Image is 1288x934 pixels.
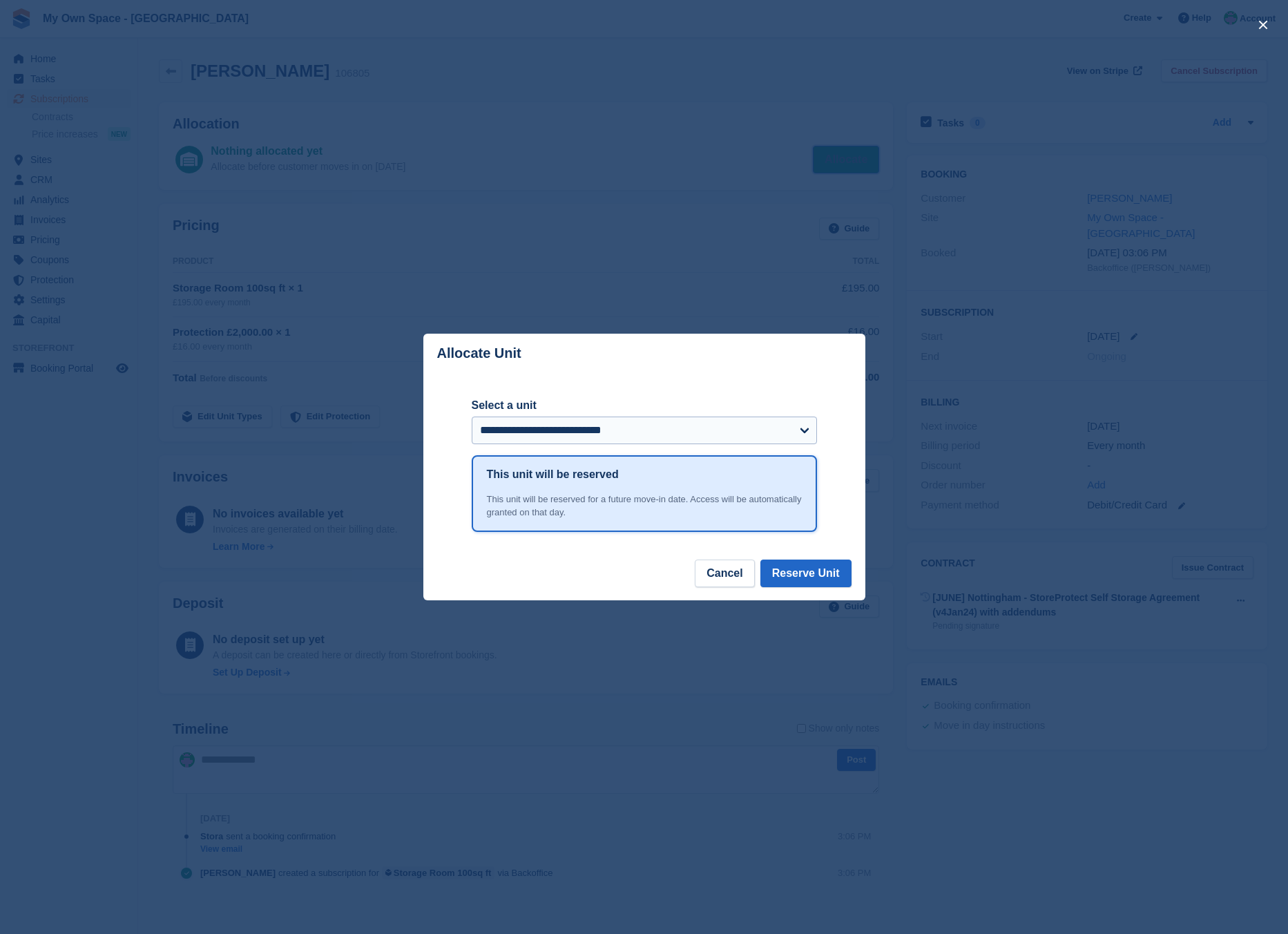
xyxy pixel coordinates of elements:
button: Reserve Unit [760,560,852,587]
button: close [1252,14,1274,36]
label: Select a unit [472,397,817,414]
button: Cancel [695,560,754,587]
div: This unit will be reserved for a future move-in date. Access will be automatically granted on tha... [487,493,802,520]
p: Allocate Unit [437,345,521,361]
h1: This unit will be reserved [487,466,619,483]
